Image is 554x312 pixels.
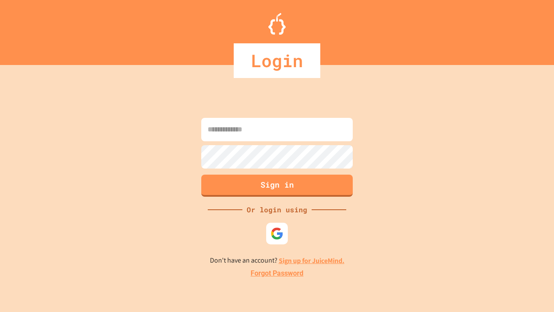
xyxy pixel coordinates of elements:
[279,256,345,265] a: Sign up for JuiceMind.
[201,175,353,197] button: Sign in
[271,227,283,240] img: google-icon.svg
[268,13,286,35] img: Logo.svg
[210,255,345,266] p: Don't have an account?
[234,43,320,78] div: Login
[251,268,303,279] a: Forgot Password
[242,205,312,215] div: Or login using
